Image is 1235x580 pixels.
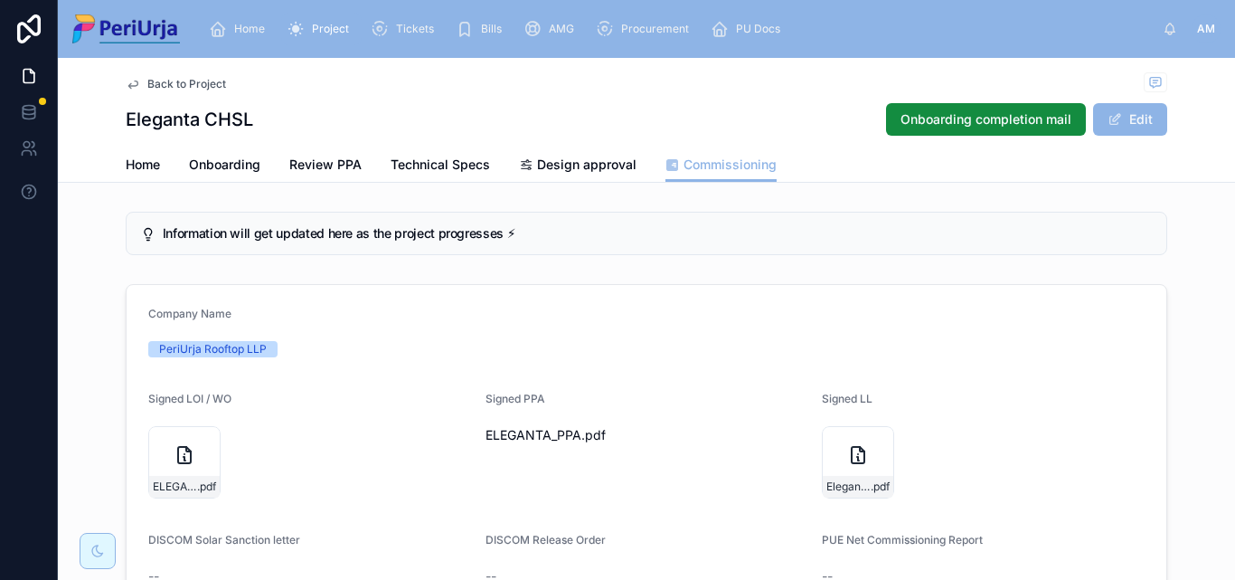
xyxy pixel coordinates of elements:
[126,148,160,185] a: Home
[163,227,1152,240] h5: Information will get updated here as the project progresses ⚡
[289,148,362,185] a: Review PPA
[148,533,300,547] span: DISCOM Solar Sanction letter
[826,480,871,494] span: Eleganta-CHS-LTD_LL
[486,392,545,405] span: Signed PPA
[396,22,434,36] span: Tickets
[871,480,890,494] span: .pdf
[537,156,636,174] span: Design approval
[126,156,160,174] span: Home
[72,14,180,43] img: App logo
[159,341,267,357] div: PeriUrja Rooftop LLP
[1093,103,1167,136] button: Edit
[148,307,231,320] span: Company Name
[518,13,587,45] a: AMG
[147,77,226,91] span: Back to Project
[683,156,777,174] span: Commissioning
[486,533,606,547] span: DISCOM Release Order
[153,480,197,494] span: ELEGANTA-_LOI
[1197,22,1215,36] span: AM
[189,156,260,174] span: Onboarding
[289,156,362,174] span: Review PPA
[621,22,689,36] span: Procurement
[486,426,581,444] span: ELEGANTA_PPA
[203,13,278,45] a: Home
[391,156,490,174] span: Technical Specs
[736,22,780,36] span: PU Docs
[194,9,1163,49] div: scrollable content
[281,13,362,45] a: Project
[481,22,502,36] span: Bills
[126,107,253,132] h1: Eleganta CHSL
[312,22,349,36] span: Project
[581,426,606,444] span: .pdf
[234,22,265,36] span: Home
[519,148,636,185] a: Design approval
[822,392,872,405] span: Signed LL
[391,148,490,185] a: Technical Specs
[705,13,793,45] a: PU Docs
[197,480,216,494] span: .pdf
[189,148,260,185] a: Onboarding
[450,13,514,45] a: Bills
[549,22,574,36] span: AMG
[665,148,777,183] a: Commissioning
[900,110,1071,128] span: Onboarding completion mail
[590,13,702,45] a: Procurement
[886,103,1086,136] button: Onboarding completion mail
[126,77,226,91] a: Back to Project
[822,533,983,547] span: PUE Net Commissioning Report
[148,392,231,405] span: Signed LOI / WO
[365,13,447,45] a: Tickets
